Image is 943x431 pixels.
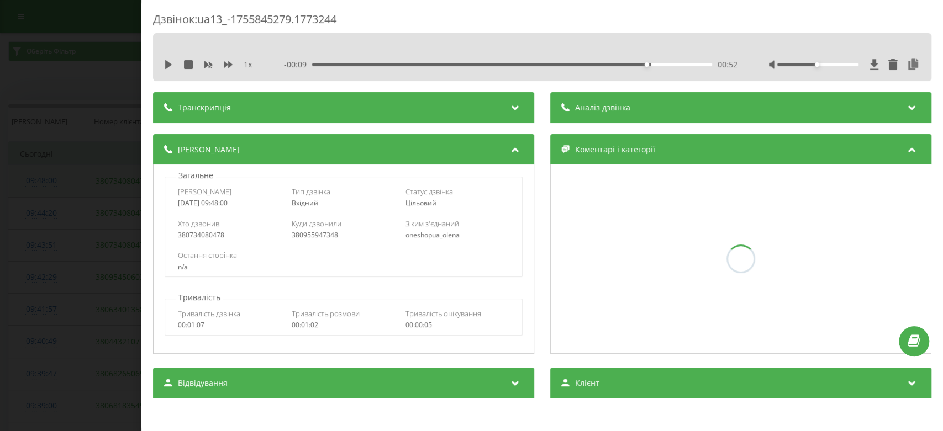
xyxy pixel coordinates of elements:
[178,219,219,228] span: Хто дзвонив
[178,144,240,155] span: [PERSON_NAME]
[292,198,318,207] span: Вхідний
[405,198,436,207] span: Цільовий
[575,102,630,113] span: Аналіз дзвінка
[575,377,599,389] span: Клієнт
[178,187,231,196] span: [PERSON_NAME]
[405,308,481,318] span: Тривалість очікування
[405,187,453,196] span: Статус дзвінка
[815,62,819,67] div: Accessibility label
[244,59,252,70] span: 1 x
[284,59,312,70] span: - 00:09
[176,292,223,303] p: Тривалість
[178,308,240,318] span: Тривалість дзвінка
[178,321,282,329] div: 00:01:07
[405,321,509,329] div: 00:00:05
[405,219,459,228] span: З ким з'єднаний
[178,102,231,113] span: Транскрипція
[178,250,237,260] span: Остання сторінка
[405,231,509,239] div: oneshopua_olena
[575,144,655,155] span: Коментарі і категорії
[178,263,509,271] div: n/a
[718,59,737,70] span: 00:52
[178,199,282,207] div: [DATE] 09:48:00
[176,170,216,181] p: Загальне
[178,377,228,389] span: Відвідування
[292,219,341,228] span: Куди дзвонили
[292,187,330,196] span: Тип дзвінка
[292,308,360,318] span: Тривалість розмови
[645,62,649,67] div: Accessibility label
[292,231,396,239] div: 380955947348
[292,321,396,329] div: 00:01:02
[153,12,931,33] div: Дзвінок : ua13_-1755845279.1773244
[178,231,282,239] div: 380734080478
